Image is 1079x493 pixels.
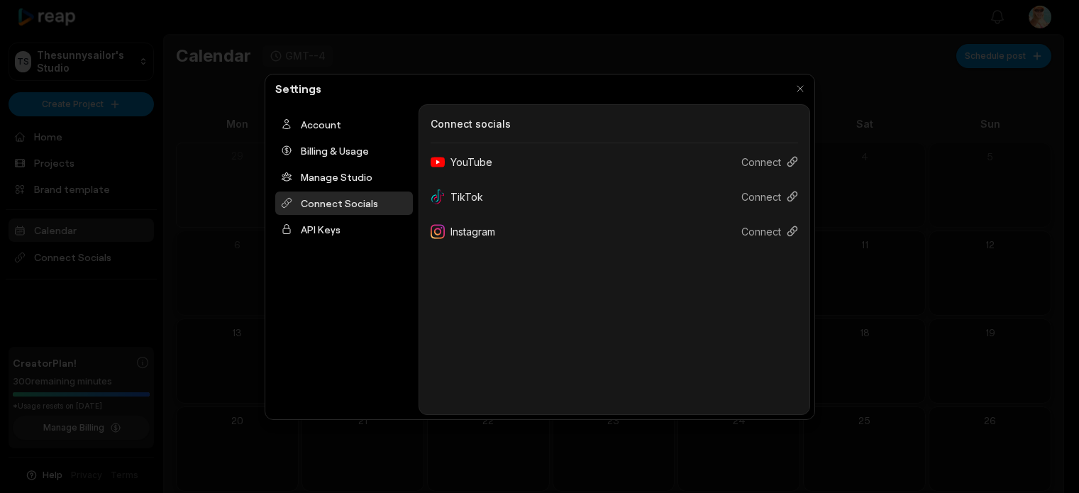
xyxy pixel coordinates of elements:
h2: Settings [270,80,327,97]
div: Instagram [431,218,507,245]
div: Connect Socials [275,192,413,215]
div: TikTok [431,184,494,210]
div: Account [275,113,413,136]
div: Manage Studio [275,165,413,189]
button: Connect [730,218,798,245]
h3: Connect socials [431,116,798,131]
button: Connect [730,184,798,210]
div: YouTube [431,149,504,175]
button: Connect [730,149,798,175]
div: Billing & Usage [275,139,413,162]
div: API Keys [275,218,413,241]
